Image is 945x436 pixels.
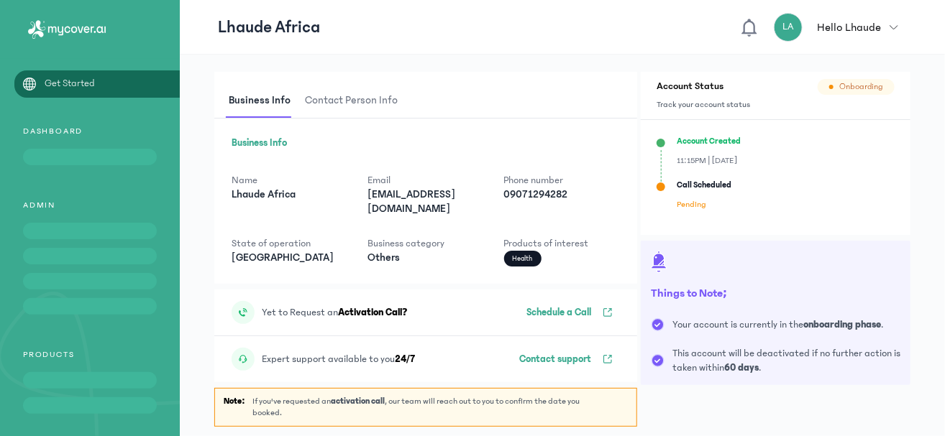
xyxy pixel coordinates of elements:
p: Name [232,173,347,187]
p: Others [367,251,483,265]
p: Products of interest [504,236,620,251]
p: State of operation [232,236,347,251]
button: Schedule a Call [519,301,620,324]
p: Call Scheduled [677,180,731,191]
p: Health [504,251,542,266]
button: Contact person info [302,84,409,118]
span: 11:15PM | [DATE] [677,156,737,165]
p: Track your account status [657,99,750,111]
p: If you've requested an , our team will reach out to you to confirm the date you booked. [252,396,608,419]
p: Business category [367,236,483,251]
h5: Business Info [232,136,620,150]
p: Email [367,173,483,187]
h4: Things to Note; [651,284,900,302]
p: [EMAIL_ADDRESS][DOMAIN_NAME] [367,187,483,216]
a: Contact support [512,348,620,371]
p: Account Created [677,136,741,147]
span: Contact person info [302,84,401,118]
span: Pending [677,200,706,209]
h3: Account Status [657,79,750,93]
button: Business Info [226,84,302,118]
b: activation call [331,396,385,406]
p: [GEOGRAPHIC_DATA] [232,251,347,265]
b: 60 days [724,362,759,374]
span: Onboarding [839,81,883,93]
b: onboarding phase [803,319,881,330]
span: Business Info [226,84,293,118]
p: Lhaude Africa [218,16,320,39]
div: LA [774,13,803,42]
p: 09071294282 [504,187,620,202]
p: Hello Lhaude [817,19,881,36]
b: 24/7 [395,353,415,365]
button: LAHello Lhaude [774,13,907,42]
p: Schedule a Call [526,305,591,320]
p: Yet to Request an [262,305,408,320]
b: Activation Call? [338,307,408,318]
b: Note: [224,396,245,407]
p: Expert support available to you [262,352,415,366]
span: Your account is currently in the . [672,317,883,332]
span: This account will be deactivated if no further action is taken within . [672,346,900,375]
p: Get Started [45,76,95,91]
p: Contact support [519,352,591,366]
p: Lhaude Africa [232,187,347,202]
p: Phone number [504,173,620,187]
